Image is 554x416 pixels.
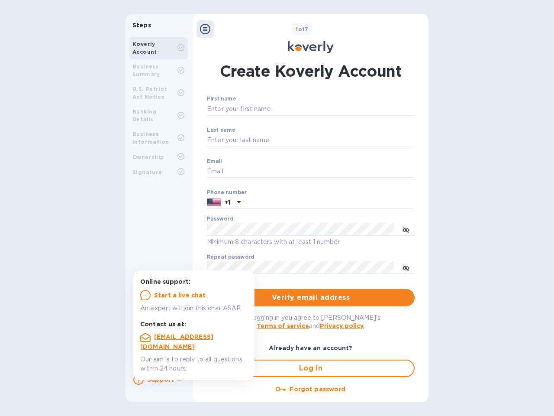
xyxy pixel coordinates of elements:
[154,292,206,299] u: Start a live chat
[132,22,151,29] b: Steps
[207,198,221,207] img: US
[397,259,415,276] button: toggle password visibility
[140,304,248,313] p: An expert will join this chat ASAP.
[140,321,186,328] b: Contact us at:
[220,60,402,82] h1: Create Koverly Account
[207,255,254,260] label: Repeat password
[207,237,415,247] p: Minimum 8 characters with at least 1 number
[320,322,364,329] a: Privacy policy
[147,376,174,383] b: Support
[207,103,415,116] input: Enter your first name
[207,165,415,178] input: Email
[224,198,230,207] p: +1
[132,86,167,100] b: U.S. Patriot Act Notice
[207,289,415,306] button: Verify email address
[207,134,415,147] input: Enter your last name
[296,26,298,32] span: 1
[132,169,162,175] b: Signature
[242,314,380,329] span: By logging in you agree to [PERSON_NAME]'s and .
[132,154,164,160] b: Ownership
[207,127,235,133] label: Last name
[214,292,408,303] span: Verify email address
[296,26,309,32] b: of 7
[397,221,415,238] button: toggle password visibility
[215,363,407,374] span: Log in
[140,333,213,350] a: [EMAIL_ADDRESS][DOMAIN_NAME]
[207,97,236,102] label: First name
[140,278,190,285] b: Online support:
[132,41,157,55] b: Koverly Account
[207,159,222,164] label: Email
[290,386,345,393] u: Forgot password
[140,355,248,373] p: Our aim is to reply to all questions within 24 hours.
[207,217,233,222] label: Password
[207,360,415,377] button: Log in
[132,63,160,78] b: Business Summary
[257,322,309,329] a: Terms of service
[207,190,247,195] label: Phone number
[132,131,169,145] b: Business Information
[269,344,352,351] b: Already have an account?
[132,108,157,123] b: Banking Details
